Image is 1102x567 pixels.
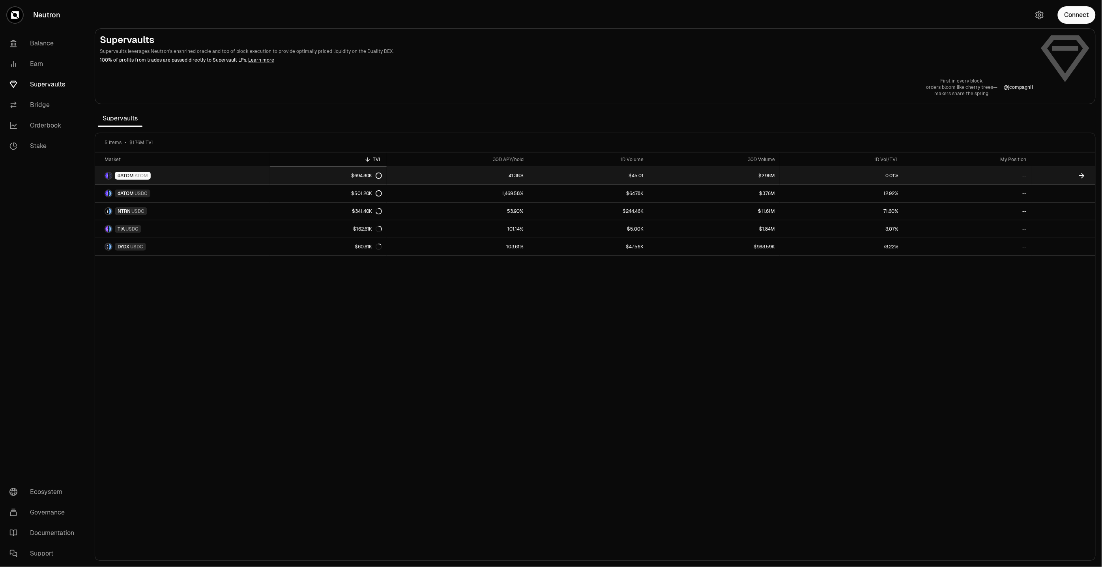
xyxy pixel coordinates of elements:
div: 30D Volume [653,156,775,163]
img: USDC Logo [109,226,112,232]
p: makers share the spring. [926,90,998,97]
a: -- [903,167,1031,184]
div: Market [105,156,265,163]
a: Earn [3,54,85,74]
h2: Supervaults [100,34,1034,46]
span: Supervaults [98,111,142,126]
p: Supervaults leverages Neutron's enshrined oracle and top of block execution to provide optimally ... [100,48,1034,55]
a: Balance [3,33,85,54]
span: USDC [125,226,138,232]
a: -- [903,220,1031,238]
a: $45.01 [528,167,648,184]
img: dATOM Logo [105,190,108,197]
a: Documentation [3,523,85,543]
a: DYDX LogoUSDC LogoDYDXUSDC [95,238,270,255]
a: $60.81K [270,238,387,255]
div: $60.81K [355,244,382,250]
a: $694.80K [270,167,387,184]
a: $988.59K [648,238,780,255]
a: 41.38% [387,167,528,184]
a: 103.61% [387,238,528,255]
a: -- [903,203,1031,220]
span: USDC [135,190,148,197]
a: 71.60% [780,203,903,220]
div: 30D APY/hold [391,156,524,163]
span: NTRN [118,208,131,214]
div: 1D Volume [533,156,644,163]
a: Support [3,543,85,564]
a: 101.14% [387,220,528,238]
a: 3.07% [780,220,903,238]
p: 100% of profits from trades are passed directly to Supervault LPs. [100,56,1034,64]
a: 1,469.58% [387,185,528,202]
span: dATOM [118,190,134,197]
span: USDC [130,244,143,250]
p: First in every block, [926,78,998,84]
div: $162.61K [353,226,382,232]
img: USDC Logo [109,190,112,197]
div: $694.80K [351,173,382,179]
span: USDC [131,208,144,214]
img: ATOM Logo [109,173,112,179]
span: DYDX [118,244,129,250]
img: DYDX Logo [105,244,108,250]
p: orders bloom like cherry trees— [926,84,998,90]
div: $501.20K [351,190,382,197]
a: 53.90% [387,203,528,220]
a: $64.78K [528,185,648,202]
a: -- [903,238,1031,255]
a: $162.61K [270,220,387,238]
p: @ jcompagni1 [1004,84,1034,90]
a: Governance [3,502,85,523]
div: $341.40K [352,208,382,214]
a: $3.76M [648,185,780,202]
button: Connect [1058,6,1096,24]
a: First in every block,orders bloom like cherry trees—makers share the spring. [926,78,998,97]
a: Bridge [3,95,85,115]
a: -- [903,185,1031,202]
a: NTRN LogoUSDC LogoNTRNUSDC [95,203,270,220]
a: TIA LogoUSDC LogoTIAUSDC [95,220,270,238]
a: $5.00K [528,220,648,238]
a: $47.56K [528,238,648,255]
span: $1.76M TVL [129,139,154,146]
img: USDC Logo [109,208,112,214]
a: Ecosystem [3,482,85,502]
a: Learn more [248,57,274,63]
div: My Position [908,156,1026,163]
span: TIA [118,226,125,232]
img: NTRN Logo [105,208,108,214]
a: $2.98M [648,167,780,184]
a: 12.92% [780,185,903,202]
a: $341.40K [270,203,387,220]
div: 1D Vol/TVL [784,156,898,163]
img: dATOM Logo [105,173,108,179]
span: dATOM [118,173,134,179]
a: 0.01% [780,167,903,184]
a: Supervaults [3,74,85,95]
div: TVL [275,156,382,163]
a: $1.84M [648,220,780,238]
img: USDC Logo [109,244,112,250]
span: 5 items [105,139,122,146]
a: 78.22% [780,238,903,255]
a: dATOM LogoUSDC LogodATOMUSDC [95,185,270,202]
a: dATOM LogoATOM LogodATOMATOM [95,167,270,184]
a: Orderbook [3,115,85,136]
a: Stake [3,136,85,156]
span: ATOM [135,173,148,179]
img: TIA Logo [105,226,108,232]
a: @jcompagni1 [1004,84,1034,90]
a: $244.46K [528,203,648,220]
a: $11.61M [648,203,780,220]
a: $501.20K [270,185,387,202]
